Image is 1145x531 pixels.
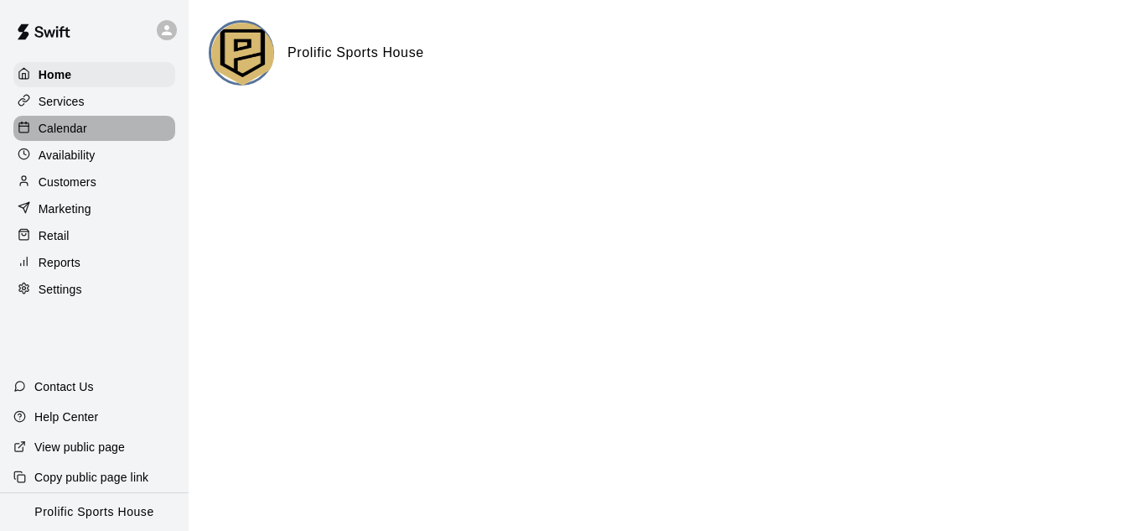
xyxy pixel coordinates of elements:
[13,196,175,221] a: Marketing
[13,169,175,195] a: Customers
[13,223,175,248] a: Retail
[13,62,175,87] a: Home
[39,254,80,271] p: Reports
[211,23,274,86] img: Prolific Sports House logo
[39,120,87,137] p: Calendar
[34,378,94,395] p: Contact Us
[288,42,424,64] h6: Prolific Sports House
[39,281,82,298] p: Settings
[13,116,175,141] a: Calendar
[34,469,148,486] p: Copy public page link
[39,93,85,110] p: Services
[13,89,175,114] a: Services
[34,409,98,425] p: Help Center
[34,503,153,521] p: Prolific Sports House
[39,200,91,217] p: Marketing
[13,143,175,168] a: Availability
[39,147,96,164] p: Availability
[39,227,70,244] p: Retail
[13,277,175,302] a: Settings
[34,439,125,456] p: View public page
[39,66,72,83] p: Home
[13,250,175,275] a: Reports
[39,174,96,190] p: Customers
